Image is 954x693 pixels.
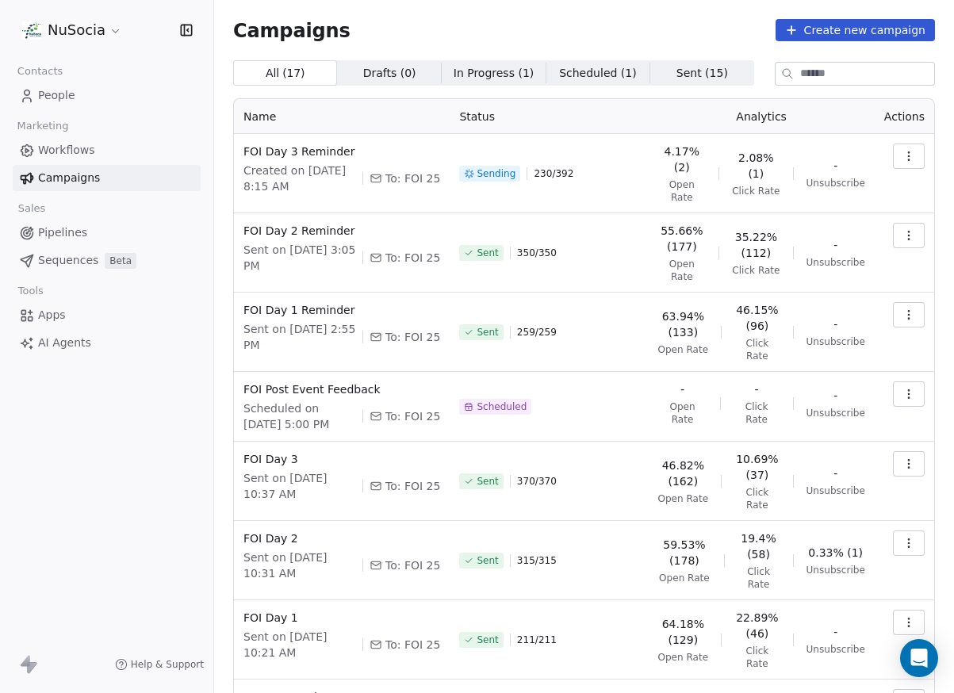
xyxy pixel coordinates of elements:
span: Open Rate [657,258,706,283]
span: Click Rate [734,400,780,426]
span: 259 / 259 [517,326,557,339]
span: - [833,158,837,174]
span: 350 / 350 [517,247,557,259]
span: Scheduled [477,400,527,413]
span: Unsubscribe [806,564,865,576]
span: 64.18% (129) [657,616,708,648]
span: Unsubscribe [806,407,865,419]
a: People [13,82,201,109]
span: 35.22% (112) [732,229,780,261]
span: Campaigns [38,170,100,186]
span: - [833,388,837,404]
span: Sent [477,554,498,567]
span: Click Rate [734,337,780,362]
a: Apps [13,302,201,328]
span: FOI Day 3 [243,451,440,467]
span: To: FOI 25 [385,329,440,345]
span: Unsubscribe [806,643,865,656]
span: Sent on [DATE] 10:31 AM [243,549,356,581]
img: LOGO_1_WB.png [22,21,41,40]
th: Actions [875,99,934,134]
a: AI Agents [13,330,201,356]
span: 2.08% (1) [732,150,780,182]
span: To: FOI 25 [385,478,440,494]
span: 63.94% (133) [657,308,708,340]
button: NuSocia [19,17,125,44]
span: 19.4% (58) [737,530,780,562]
span: Unsubscribe [806,335,865,348]
span: 0.33% (1) [808,545,863,561]
span: FOI Day 1 Reminder [243,302,440,318]
button: Create new campaign [776,19,935,41]
span: 55.66% (177) [657,223,706,255]
span: Sent on [DATE] 2:55 PM [243,321,356,353]
span: AI Agents [38,335,91,351]
span: - [833,624,837,640]
span: 59.53% (178) [657,537,711,569]
span: Drafts ( 0 ) [363,65,416,82]
span: - [833,237,837,253]
span: - [755,381,759,397]
span: 370 / 370 [517,475,557,488]
span: Click Rate [737,565,780,591]
span: Scheduled ( 1 ) [559,65,637,82]
span: Sent on [DATE] 10:21 AM [243,629,356,660]
span: Click Rate [734,645,780,670]
span: To: FOI 25 [385,250,440,266]
span: Sending [477,167,515,180]
span: Contacts [10,59,70,83]
span: To: FOI 25 [385,170,440,186]
span: FOI Day 2 [243,530,440,546]
span: Sales [11,197,52,220]
span: Sent on [DATE] 10:37 AM [243,470,356,502]
a: SequencesBeta [13,247,201,274]
span: Help & Support [131,658,204,671]
span: 315 / 315 [517,554,557,567]
span: Unsubscribe [806,484,865,497]
span: 10.69% (37) [734,451,780,483]
th: Status [450,99,648,134]
a: Pipelines [13,220,201,246]
span: Beta [105,253,136,269]
a: Workflows [13,137,201,163]
span: Sent [477,634,498,646]
span: Click Rate [734,486,780,511]
span: Sent on [DATE] 3:05 PM [243,242,356,274]
span: FOI Day 3 Reminder [243,144,440,159]
span: 22.89% (46) [734,610,780,641]
span: Tools [11,279,50,303]
span: Open Rate [657,492,708,505]
span: 211 / 211 [517,634,557,646]
span: Campaigns [233,19,351,41]
span: - [833,316,837,332]
span: To: FOI 25 [385,557,440,573]
span: Click Rate [732,185,780,197]
span: Sent [477,326,498,339]
span: Scheduled on [DATE] 5:00 PM [243,400,356,432]
span: People [38,87,75,104]
div: Open Intercom Messenger [900,639,938,677]
th: Name [234,99,450,134]
span: Sent ( 15 ) [676,65,728,82]
span: In Progress ( 1 ) [454,65,534,82]
span: Pipelines [38,224,87,241]
span: Apps [38,307,66,324]
span: Workflows [38,142,95,159]
span: FOI Day 1 [243,610,440,626]
span: Sent [477,247,498,259]
span: Marketing [10,114,75,138]
span: Open Rate [657,400,707,426]
span: Unsubscribe [806,256,865,269]
span: Open Rate [657,651,708,664]
span: To: FOI 25 [385,637,440,653]
span: Sequences [38,252,98,269]
th: Analytics [648,99,874,134]
span: 46.15% (96) [734,302,780,334]
span: - [680,381,684,397]
span: Unsubscribe [806,177,865,190]
span: 4.17% (2) [657,144,706,175]
span: Sent [477,475,498,488]
span: Open Rate [657,178,706,204]
span: NuSocia [48,20,105,40]
span: FOI Day 2 Reminder [243,223,440,239]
